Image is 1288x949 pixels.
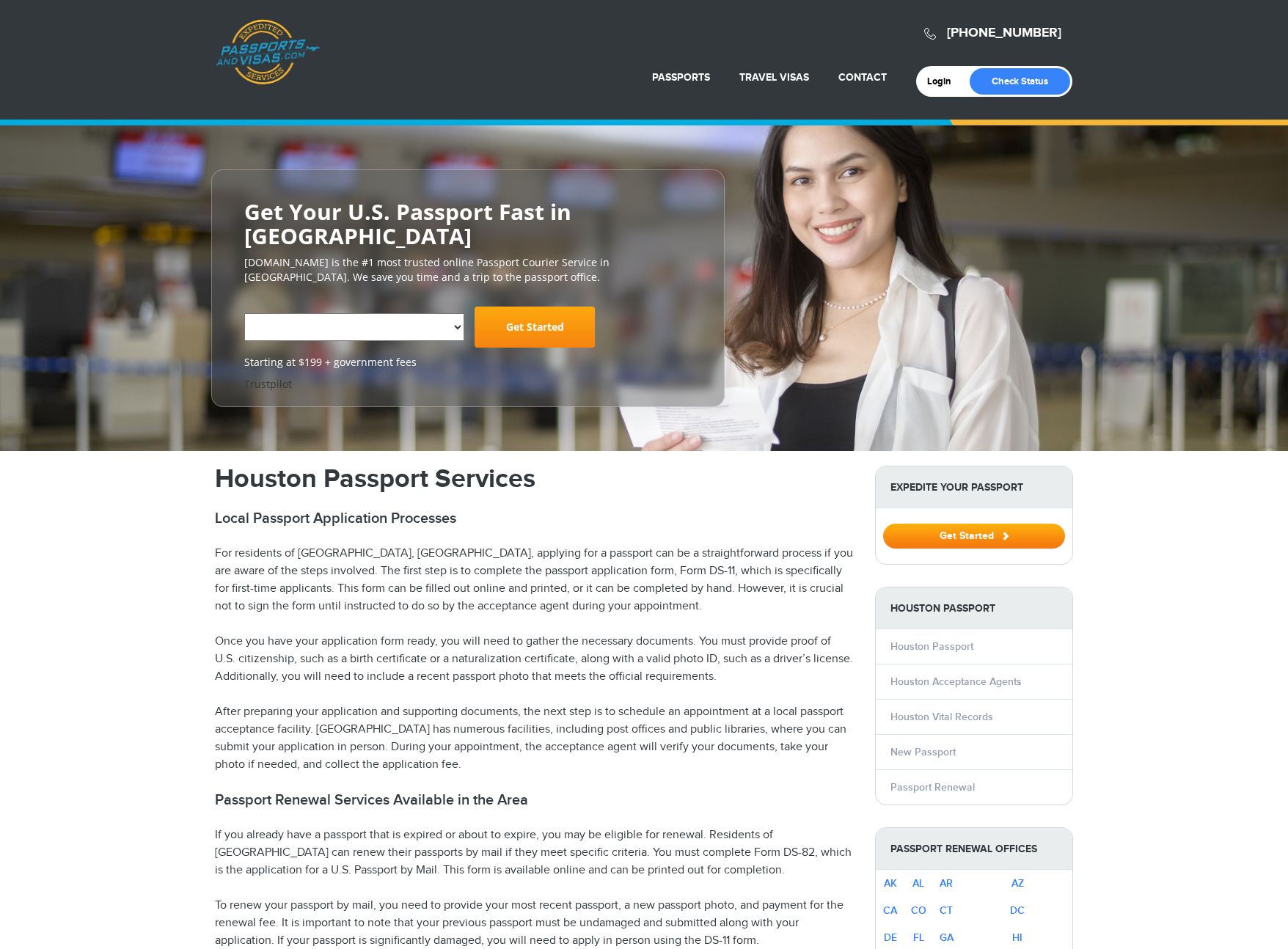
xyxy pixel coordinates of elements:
[876,466,1072,508] strong: Expedite Your Passport
[838,71,887,84] a: Contact
[876,828,1072,870] strong: Passport Renewal Offices
[216,19,320,85] a: Passports & [DOMAIN_NAME]
[940,877,953,890] a: AR
[890,781,975,794] a: Passport Renewal
[883,524,1065,549] button: Get Started
[911,904,926,917] a: CO
[244,377,292,391] a: Trustpilot
[215,633,853,686] p: Once you have your application form ready, you will need to gather the necessary documents. You m...
[244,355,692,370] span: Starting at $199 + government fees
[890,675,1022,688] a: Houston Acceptance Agents
[884,877,897,890] a: AK
[884,931,897,944] a: DE
[215,510,853,527] h2: Local Passport Application Processes
[1012,931,1022,944] a: HI
[890,746,956,758] a: New Passport
[244,255,692,285] p: [DOMAIN_NAME] is the #1 most trusted online Passport Courier Service in [GEOGRAPHIC_DATA]. We sav...
[970,68,1070,95] a: Check Status
[215,703,853,774] p: After preparing your application and supporting documents, the next step is to schedule an appoin...
[883,904,897,917] a: CA
[652,71,710,84] a: Passports
[215,545,853,615] p: For residents of [GEOGRAPHIC_DATA], [GEOGRAPHIC_DATA], applying for a passport can be a straightf...
[876,587,1072,629] strong: Houston Passport
[739,71,809,84] a: Travel Visas
[215,791,853,809] h2: Passport Renewal Services Available in the Area
[912,877,924,890] a: AL
[883,530,1065,541] a: Get Started
[215,466,853,492] h1: Houston Passport Services
[913,931,924,944] a: FL
[940,904,953,917] a: CT
[890,711,993,723] a: Houston Vital Records
[244,199,692,248] h2: Get Your U.S. Passport Fast in [GEOGRAPHIC_DATA]
[940,931,954,944] a: GA
[947,25,1061,41] a: [PHONE_NUMBER]
[927,76,962,87] a: Login
[215,827,853,879] p: If you already have a passport that is expired or about to expire, you may be eligible for renewa...
[475,307,595,348] a: Get Started
[1010,904,1025,917] a: DC
[1011,877,1024,890] a: AZ
[890,640,973,653] a: Houston Passport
